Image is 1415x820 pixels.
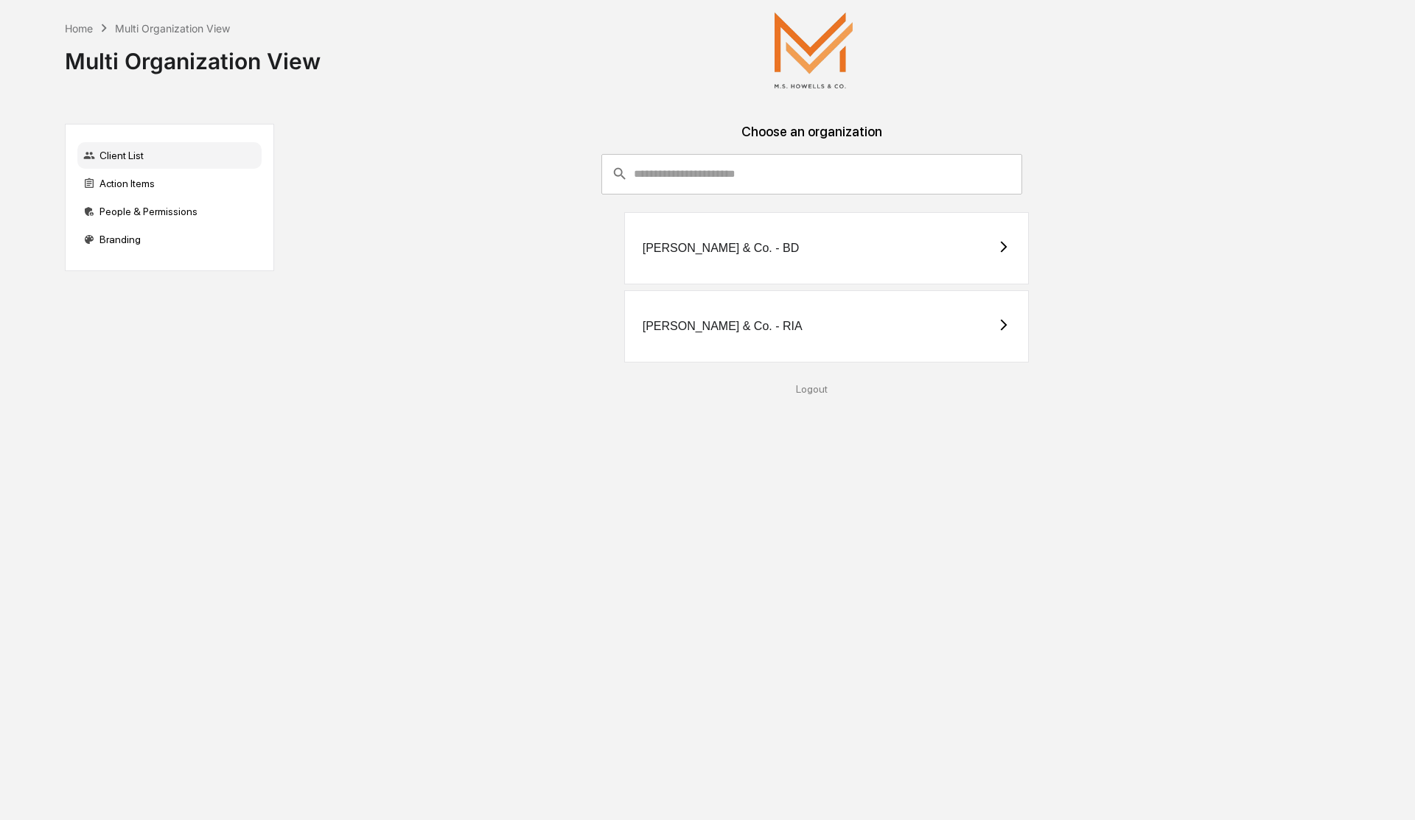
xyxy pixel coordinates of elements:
[77,198,262,225] div: People & Permissions
[65,36,321,74] div: Multi Organization View
[643,320,803,333] div: [PERSON_NAME] & Co. - RIA
[286,383,1338,395] div: Logout
[601,154,1022,194] div: consultant-dashboard__filter-organizations-search-bar
[643,242,800,255] div: [PERSON_NAME] & Co. - BD
[740,12,887,88] img: M.S. Howells & Co.
[65,22,93,35] div: Home
[77,226,262,253] div: Branding
[77,170,262,197] div: Action Items
[286,124,1338,154] div: Choose an organization
[115,22,230,35] div: Multi Organization View
[77,142,262,169] div: Client List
